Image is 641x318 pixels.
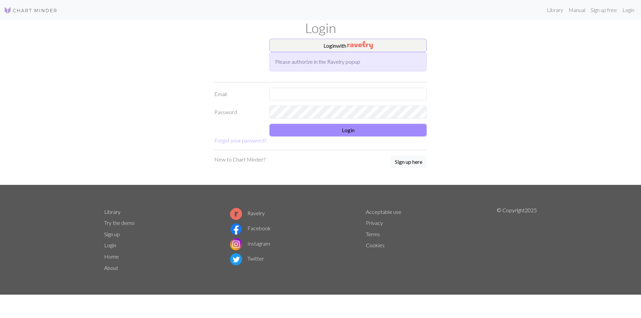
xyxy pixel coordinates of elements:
a: About [104,265,118,271]
img: Twitter logo [230,253,242,265]
button: Sign up here [391,155,427,168]
a: Login [104,242,116,248]
a: Twitter [230,255,264,262]
h1: Login [100,20,541,36]
a: Library [104,209,121,215]
img: Instagram logo [230,238,242,250]
a: Login [620,3,637,17]
img: Logo [4,6,57,14]
div: Please authorize in the Ravelry popup [269,52,427,71]
a: Home [104,253,119,260]
img: Ravelry logo [230,208,242,220]
a: Terms [366,231,380,237]
img: Ravelry [347,41,373,49]
a: Acceptable use [366,209,401,215]
a: Try the demo [104,220,135,226]
img: Facebook logo [230,223,242,235]
a: Sign up free [588,3,620,17]
a: Facebook [230,225,271,231]
button: Login [269,124,427,136]
p: © Copyright 2025 [497,206,537,274]
a: Ravelry [230,210,265,216]
a: Sign up [104,231,120,237]
a: Privacy [366,220,383,226]
a: Forgot your password? [214,137,266,143]
a: Instagram [230,240,270,247]
a: Cookies [366,242,385,248]
a: Manual [566,3,588,17]
a: Library [544,3,566,17]
button: Loginwith [269,39,427,52]
label: Email [210,88,265,100]
label: Password [210,106,265,118]
a: Sign up here [391,155,427,169]
p: New to Chart Minder? [214,155,265,164]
